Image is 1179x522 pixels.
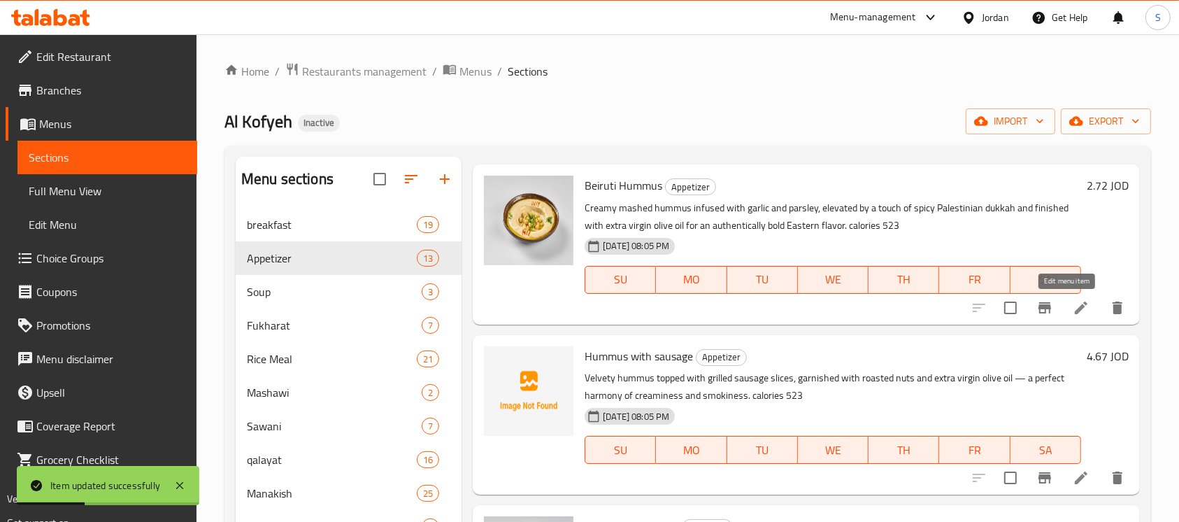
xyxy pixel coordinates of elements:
[727,266,798,294] button: TU
[236,241,462,275] div: Appetizer13
[36,48,186,65] span: Edit Restaurant
[432,63,437,80] li: /
[874,440,934,460] span: TH
[996,293,1025,323] span: Select to update
[247,418,422,435] span: Sawani
[36,384,186,401] span: Upsell
[869,436,939,464] button: TH
[417,252,438,265] span: 13
[422,319,438,332] span: 7
[236,409,462,443] div: Sawani7
[597,239,675,253] span: [DATE] 08:05 PM
[798,266,869,294] button: WE
[417,351,439,367] div: items
[417,353,438,366] span: 21
[298,115,340,132] div: Inactive
[1101,461,1134,495] button: delete
[6,275,197,309] a: Coupons
[6,241,197,275] a: Choice Groups
[36,418,186,435] span: Coverage Report
[247,283,422,300] span: Soup
[394,162,428,196] span: Sort sections
[727,436,798,464] button: TU
[236,376,462,409] div: Mashawi2
[417,216,439,233] div: items
[275,63,280,80] li: /
[241,169,334,190] h2: Menu sections
[247,485,417,502] span: Manakish
[798,436,869,464] button: WE
[696,349,746,365] span: Appetizer
[298,117,340,129] span: Inactive
[247,351,417,367] span: Rice Meal
[459,63,492,80] span: Menus
[6,376,197,409] a: Upsell
[662,269,721,290] span: MO
[1101,291,1134,325] button: delete
[585,346,693,367] span: Hummus with sausage
[417,218,438,232] span: 19
[733,269,792,290] span: TU
[656,266,727,294] button: MO
[996,463,1025,493] span: Select to update
[224,62,1151,80] nav: breadcrumb
[422,285,438,299] span: 3
[1028,461,1062,495] button: Branch-specific-item
[236,443,462,477] div: qalayat16
[945,440,1004,460] span: FR
[6,73,197,107] a: Branches
[247,384,422,401] span: Mashawi
[733,440,792,460] span: TU
[666,179,715,195] span: Appetizer
[428,162,462,196] button: Add section
[869,266,939,294] button: TH
[497,63,502,80] li: /
[662,440,721,460] span: MO
[422,386,438,400] span: 2
[236,275,462,309] div: Soup3
[29,183,186,199] span: Full Menu View
[585,266,656,294] button: SU
[6,40,197,73] a: Edit Restaurant
[6,107,197,141] a: Menus
[247,317,422,334] span: Fukharat
[6,443,197,477] a: Grocery Checklist
[17,208,197,241] a: Edit Menu
[508,63,548,80] span: Sections
[1016,269,1076,290] span: SA
[803,440,863,460] span: WE
[665,178,716,195] div: Appetizer
[443,62,492,80] a: Menus
[236,342,462,376] div: Rice Meal21
[17,141,197,174] a: Sections
[484,346,573,436] img: Hummus with sausage
[422,283,439,300] div: items
[224,63,269,80] a: Home
[417,453,438,467] span: 16
[247,250,417,267] div: Appetizer
[236,208,462,241] div: breakfast19
[36,82,186,99] span: Branches
[939,436,1010,464] button: FR
[696,349,747,366] div: Appetizer
[597,410,675,423] span: [DATE] 08:05 PM
[17,174,197,208] a: Full Menu View
[39,115,186,132] span: Menus
[830,9,916,26] div: Menu-management
[422,384,439,401] div: items
[982,10,1009,25] div: Jordan
[6,309,197,342] a: Promotions
[285,62,427,80] a: Restaurants management
[417,485,439,502] div: items
[417,487,438,500] span: 25
[1087,346,1129,366] h6: 4.67 JOD
[1010,436,1081,464] button: SA
[1028,291,1062,325] button: Branch-specific-item
[484,176,573,265] img: Beiruti Hummus
[36,351,186,367] span: Menu disclaimer
[247,451,417,468] div: qalayat
[236,309,462,342] div: Fukharat7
